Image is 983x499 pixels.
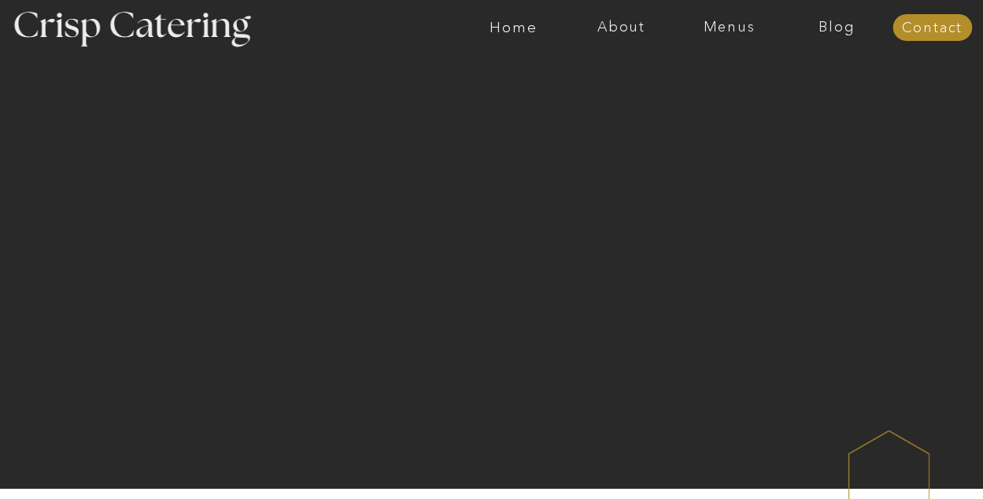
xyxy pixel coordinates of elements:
[783,20,891,35] a: Blog
[567,20,675,35] a: About
[892,20,972,36] a: Contact
[460,20,567,35] a: Home
[675,20,783,35] a: Menus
